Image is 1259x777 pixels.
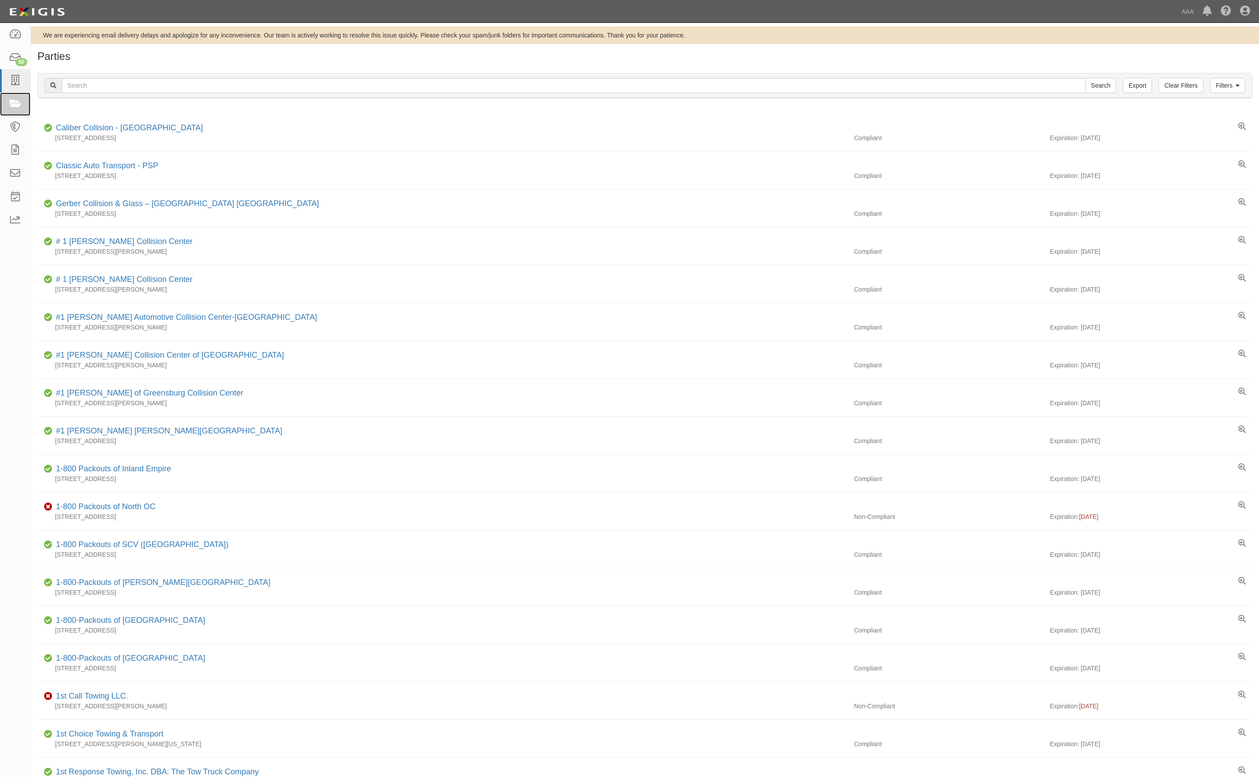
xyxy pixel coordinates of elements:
[1238,122,1246,131] a: View results summary
[847,512,1050,521] div: Non-Compliant
[56,502,156,511] a: 1-800 Packouts of North OC
[847,285,1050,294] div: Compliant
[56,313,317,322] a: #1 [PERSON_NAME] Automotive Collision Center-[GEOGRAPHIC_DATA]
[1079,513,1099,520] span: [DATE]
[1050,285,1253,294] div: Expiration: [DATE]
[1085,78,1116,93] input: Search
[62,78,1086,93] input: Search
[1238,501,1246,510] a: View results summary
[44,390,52,396] i: Compliant
[37,664,847,673] div: [STREET_ADDRESS]
[37,626,847,635] div: [STREET_ADDRESS]
[1238,198,1246,207] a: View results summary
[37,361,847,370] div: [STREET_ADDRESS][PERSON_NAME]
[56,654,205,662] a: 1-800-Packouts of [GEOGRAPHIC_DATA]
[847,588,1050,597] div: Compliant
[1050,361,1253,370] div: Expiration: [DATE]
[31,31,1259,40] div: We are experiencing email delivery delays and apologize for any inconvenience. Our team is active...
[52,577,270,588] div: 1-800-Packouts of Beverly Hills
[37,550,847,559] div: [STREET_ADDRESS]
[847,702,1050,710] div: Non-Compliant
[52,274,193,285] div: # 1 Cochran Collision Center
[44,239,52,245] i: Compliant
[1050,702,1253,710] div: Expiration:
[1050,437,1253,445] div: Expiration: [DATE]
[56,578,270,587] a: 1-800-Packouts of [PERSON_NAME][GEOGRAPHIC_DATA]
[1050,588,1253,597] div: Expiration: [DATE]
[44,277,52,283] i: Compliant
[1238,691,1246,699] a: View results summary
[847,664,1050,673] div: Compliant
[44,769,52,775] i: Compliant
[56,351,284,359] a: #1 [PERSON_NAME] Collision Center of [GEOGRAPHIC_DATA]
[1221,6,1231,17] i: Help Center - Complianz
[1177,3,1198,20] a: AAA
[44,125,52,131] i: Compliant
[37,171,847,180] div: [STREET_ADDRESS]
[56,275,193,284] a: # 1 [PERSON_NAME] Collision Center
[1238,729,1246,737] a: View results summary
[15,58,27,66] div: 50
[44,466,52,472] i: Compliant
[37,247,847,256] div: [STREET_ADDRESS][PERSON_NAME]
[52,312,317,323] div: #1 Cochran Automotive Collision Center-Monroeville
[56,426,282,435] a: #1 [PERSON_NAME] [PERSON_NAME][GEOGRAPHIC_DATA]
[1050,626,1253,635] div: Expiration: [DATE]
[37,285,847,294] div: [STREET_ADDRESS][PERSON_NAME]
[56,388,243,397] a: #1 [PERSON_NAME] of Greensburg Collision Center
[1050,133,1253,142] div: Expiration: [DATE]
[847,209,1050,218] div: Compliant
[52,653,205,664] div: 1-800-Packouts of Tarrant County
[1238,350,1246,359] a: View results summary
[37,512,847,521] div: [STREET_ADDRESS]
[56,123,203,132] a: Caliber Collision - [GEOGRAPHIC_DATA]
[52,350,284,361] div: #1 Cochran Collision Center of Greensburg
[1238,236,1246,245] a: View results summary
[847,361,1050,370] div: Compliant
[56,692,128,700] a: 1st Call Towing LLC.
[52,539,228,551] div: 1-800 Packouts of SCV (Santa Clarita Valley)
[1238,615,1246,624] a: View results summary
[7,4,67,20] img: logo-5460c22ac91f19d4615b14bd174203de0afe785f0fc80cf4dbbc73dc1793850b.png
[56,464,171,473] a: 1-800 Packouts of Inland Empire
[847,133,1050,142] div: Compliant
[37,702,847,710] div: [STREET_ADDRESS][PERSON_NAME]
[56,161,158,170] a: Classic Auto Transport - PSP
[847,399,1050,407] div: Compliant
[1238,766,1246,775] a: View results summary
[1050,247,1253,256] div: Expiration: [DATE]
[56,237,193,246] a: # 1 [PERSON_NAME] Collision Center
[847,247,1050,256] div: Compliant
[1050,512,1253,521] div: Expiration:
[52,729,163,740] div: 1st Choice Towing & Transport
[56,616,205,625] a: 1-800-Packouts of [GEOGRAPHIC_DATA]
[1238,577,1246,586] a: View results summary
[52,501,156,513] div: 1-800 Packouts of North OC
[44,693,52,699] i: Non-Compliant
[1050,664,1253,673] div: Expiration: [DATE]
[52,463,171,475] div: 1-800 Packouts of Inland Empire
[37,740,847,748] div: [STREET_ADDRESS][PERSON_NAME][US_STATE]
[52,122,203,134] div: Caliber Collision - Gainesville
[44,163,52,169] i: Compliant
[1050,323,1253,332] div: Expiration: [DATE]
[37,474,847,483] div: [STREET_ADDRESS]
[56,540,228,549] a: 1-800 Packouts of SCV ([GEOGRAPHIC_DATA])
[1050,740,1253,748] div: Expiration: [DATE]
[44,314,52,321] i: Compliant
[44,542,52,548] i: Compliant
[847,550,1050,559] div: Compliant
[1050,474,1253,483] div: Expiration: [DATE]
[56,767,259,776] a: 1st Response Towing, Inc. DBA: The Tow Truck Company
[37,399,847,407] div: [STREET_ADDRESS][PERSON_NAME]
[1050,399,1253,407] div: Expiration: [DATE]
[1238,274,1246,283] a: View results summary
[44,504,52,510] i: Non-Compliant
[37,437,847,445] div: [STREET_ADDRESS]
[44,655,52,662] i: Compliant
[44,618,52,624] i: Compliant
[1238,312,1246,321] a: View results summary
[847,323,1050,332] div: Compliant
[847,474,1050,483] div: Compliant
[847,437,1050,445] div: Compliant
